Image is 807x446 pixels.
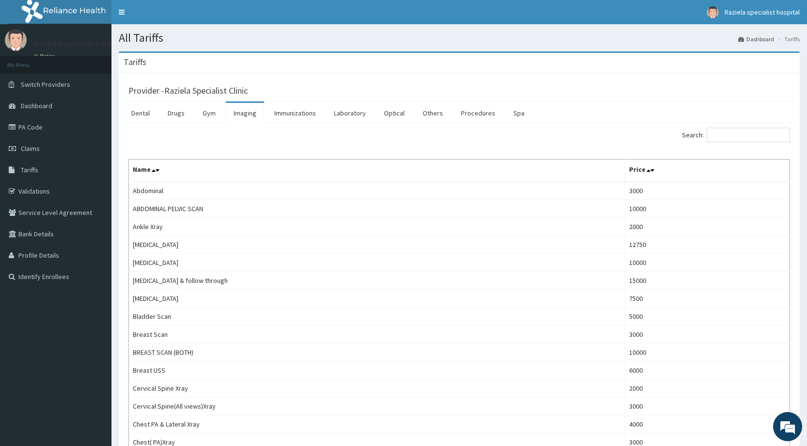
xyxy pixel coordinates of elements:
[267,103,324,123] a: Immunizations
[226,103,264,123] a: Imaging
[124,58,146,66] h3: Tariffs
[453,103,503,123] a: Procedures
[129,218,625,236] td: Ankle Xray
[625,236,790,254] td: 12750
[625,397,790,415] td: 3000
[129,308,625,326] td: Bladder Scan
[625,182,790,200] td: 3000
[160,103,192,123] a: Drugs
[128,86,248,95] h3: Provider - Raziela Specialist Clinic
[129,415,625,433] td: Chest PA & Lateral Xray
[124,103,158,123] a: Dental
[625,362,790,380] td: 6000
[129,254,625,272] td: [MEDICAL_DATA]
[625,308,790,326] td: 5000
[21,101,52,110] span: Dashboard
[129,362,625,380] td: Breast USS
[129,326,625,344] td: Breast Scan
[129,200,625,218] td: ABDOMINAL PELVIC SCAN
[34,39,132,48] p: Raziela specialist hospital
[707,128,790,142] input: Search:
[415,103,451,123] a: Others
[129,397,625,415] td: Cervical Spine(All views)Xray
[129,182,625,200] td: Abdominal
[129,344,625,362] td: BREAST SCAN (BOTH)
[34,53,57,60] a: Online
[625,344,790,362] td: 10000
[625,290,790,308] td: 7500
[21,144,40,153] span: Claims
[195,103,223,123] a: Gym
[625,218,790,236] td: 2000
[625,380,790,397] td: 2000
[625,415,790,433] td: 4000
[129,236,625,254] td: [MEDICAL_DATA]
[129,160,625,182] th: Name
[625,254,790,272] td: 10000
[506,103,532,123] a: Spa
[775,35,800,43] li: Tariffs
[5,29,27,51] img: User Image
[18,49,39,73] img: d_794563401_company_1708531726252_794563401
[625,326,790,344] td: 3000
[129,290,625,308] td: [MEDICAL_DATA]
[682,128,790,142] label: Search:
[725,8,800,17] span: Raziela specialist hospital
[21,165,38,174] span: Tariffs
[119,32,800,44] h1: All Tariffs
[129,380,625,397] td: Cervical Spine Xray
[21,80,70,89] span: Switch Providers
[625,160,790,182] th: Price
[625,272,790,290] td: 15000
[159,5,182,28] div: Minimize live chat window
[129,272,625,290] td: [MEDICAL_DATA] & follow through
[707,6,719,18] img: User Image
[326,103,374,123] a: Laboratory
[56,122,134,220] span: We're online!
[376,103,412,123] a: Optical
[738,35,774,43] a: Dashboard
[50,54,163,67] div: Chat with us now
[625,200,790,218] td: 10000
[5,265,185,299] textarea: Type your message and hit 'Enter'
